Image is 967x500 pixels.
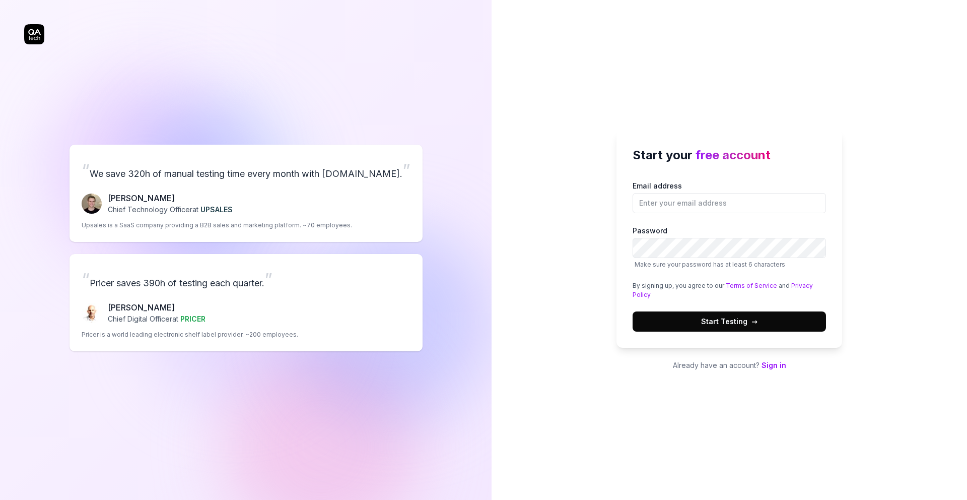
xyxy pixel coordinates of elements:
p: [PERSON_NAME] [108,301,205,314]
span: → [751,316,757,327]
span: free account [696,148,771,162]
label: Password [633,225,826,269]
button: Start Testing→ [633,311,826,332]
a: Privacy Policy [633,282,813,298]
p: We save 320h of manual testing time every month with [DOMAIN_NAME]. [82,157,410,184]
p: [PERSON_NAME] [108,192,233,204]
a: “Pricer saves 390h of testing each quarter.”Chris Chalkitis[PERSON_NAME]Chief Digital Officerat P... [70,254,423,351]
span: ” [264,269,272,291]
span: PRICER [180,315,205,323]
span: UPSALES [200,205,233,214]
h2: Start your [633,146,826,164]
span: “ [82,269,90,291]
input: PasswordMake sure your password has at least 6 characters [633,238,826,258]
p: Already have an account? [616,360,842,370]
p: Chief Technology Officer at [108,204,233,215]
p: Pricer saves 390h of testing each quarter. [82,266,410,293]
span: Make sure your password has at least 6 characters [635,261,785,268]
p: Pricer is a world leading electronic shelf label provider. ~200 employees. [82,330,298,339]
div: By signing up, you agree to our and [633,281,826,299]
img: Chris Chalkitis [82,303,102,323]
a: Sign in [762,361,786,369]
span: “ [82,159,90,181]
a: “We save 320h of manual testing time every month with [DOMAIN_NAME].”Fredrik Seidl[PERSON_NAME]Ch... [70,145,423,242]
label: Email address [633,180,826,213]
img: Fredrik Seidl [82,194,102,214]
a: Terms of Service [726,282,777,289]
p: Upsales is a SaaS company providing a B2B sales and marketing platform. ~70 employees. [82,221,352,230]
span: ” [402,159,410,181]
p: Chief Digital Officer at [108,314,205,324]
input: Email address [633,193,826,213]
span: Start Testing [701,316,757,327]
